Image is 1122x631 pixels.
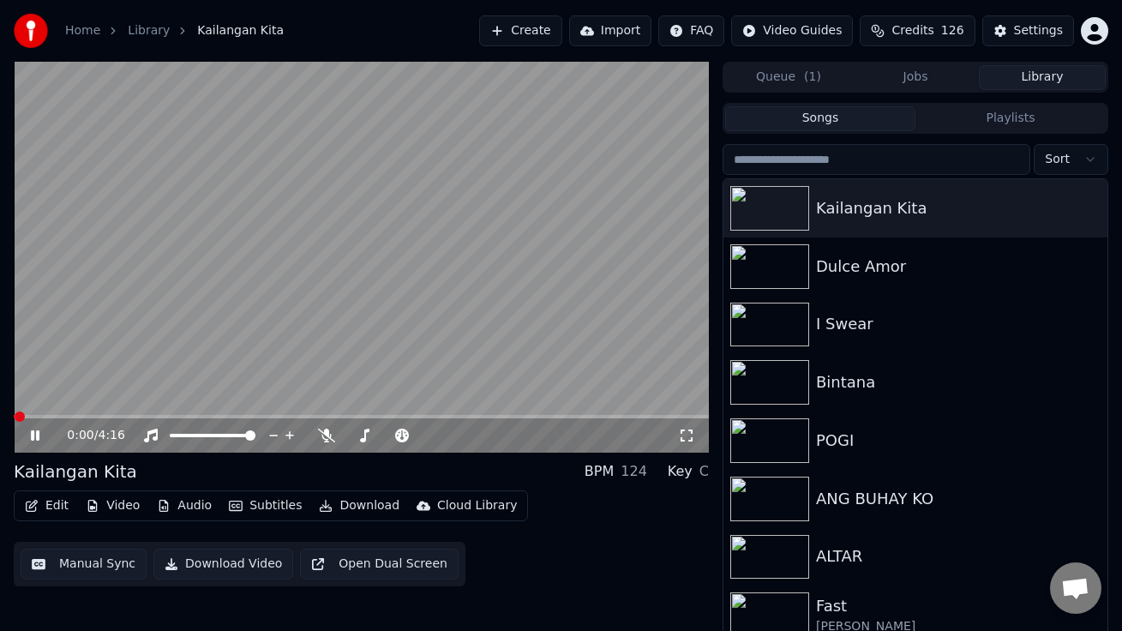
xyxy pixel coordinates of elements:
[65,22,100,39] a: Home
[816,196,1101,220] div: Kailangan Kita
[816,487,1101,511] div: ANG BUHAY KO
[128,22,170,39] a: Library
[18,494,75,518] button: Edit
[699,461,709,482] div: C
[658,15,724,46] button: FAQ
[804,69,821,86] span: ( 1 )
[67,427,108,444] div: /
[65,22,284,39] nav: breadcrumb
[725,106,915,131] button: Songs
[816,312,1101,336] div: I Swear
[860,15,975,46] button: Credits126
[98,427,124,444] span: 4:16
[816,370,1101,394] div: Bintana
[312,494,406,518] button: Download
[1050,562,1101,614] a: Open chat
[222,494,309,518] button: Subtitles
[915,106,1106,131] button: Playlists
[585,461,614,482] div: BPM
[569,15,651,46] button: Import
[891,22,933,39] span: Credits
[437,497,517,514] div: Cloud Library
[725,65,852,90] button: Queue
[14,14,48,48] img: youka
[979,65,1106,90] button: Library
[153,549,293,580] button: Download Video
[852,65,979,90] button: Jobs
[479,15,562,46] button: Create
[197,22,284,39] span: Kailangan Kita
[668,461,693,482] div: Key
[816,255,1101,279] div: Dulce Amor
[79,494,147,518] button: Video
[21,549,147,580] button: Manual Sync
[621,461,647,482] div: 124
[941,22,964,39] span: 126
[1014,22,1063,39] div: Settings
[816,544,1101,568] div: ALTAR
[731,15,853,46] button: Video Guides
[300,549,459,580] button: Open Dual Screen
[816,429,1101,453] div: POGI
[1045,151,1070,168] span: Sort
[14,460,137,484] div: Kailangan Kita
[67,427,93,444] span: 0:00
[150,494,219,518] button: Audio
[816,594,1101,618] div: Fast
[982,15,1074,46] button: Settings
